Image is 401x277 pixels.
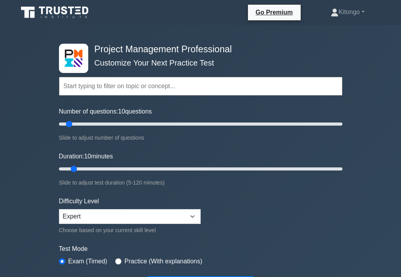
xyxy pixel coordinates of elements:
[251,7,298,17] a: Go Premium
[59,244,342,254] label: Test Mode
[59,152,113,161] label: Duration: minutes
[59,197,99,206] label: Difficulty Level
[59,77,342,96] input: Start typing to filter on topic or concept...
[125,257,202,266] label: Practice (With explanations)
[118,108,125,115] span: 10
[84,153,91,160] span: 10
[59,133,342,142] div: Slide to adjust number of questions
[91,44,304,55] h4: Project Management Professional
[59,178,342,187] div: Slide to adjust test duration (5-120 minutes)
[312,4,383,20] a: Kitongo
[59,107,152,116] label: Number of questions: questions
[68,257,107,266] label: Exam (Timed)
[59,226,201,235] div: Choose based on your current skill level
